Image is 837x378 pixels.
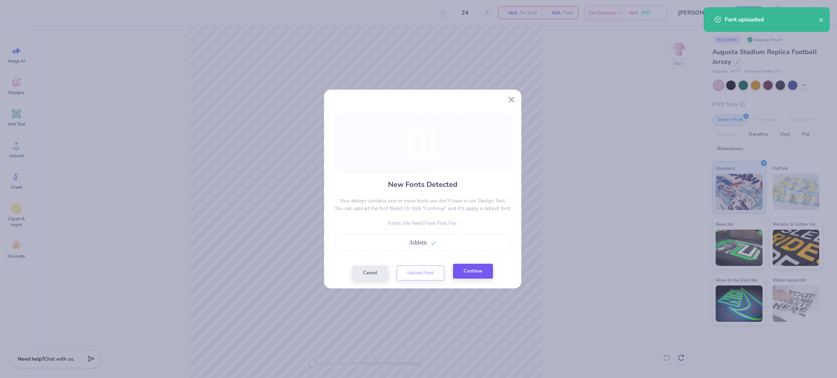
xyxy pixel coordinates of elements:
[335,219,511,227] p: Fonts We Need Font Files For:
[505,93,518,106] button: Close
[453,264,493,279] button: Continue
[388,179,457,190] h4: New Fonts Detected
[409,239,428,246] span: Athletic
[352,266,388,280] button: Cancel
[725,15,819,24] div: Font uploaded
[819,15,824,24] button: close
[335,197,511,212] p: Your design contains one or more fonts we don't have in our Design Tool. You can upload the font ...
